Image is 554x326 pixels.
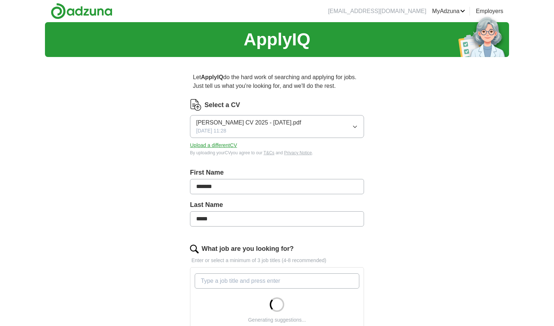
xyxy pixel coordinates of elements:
[51,3,112,19] img: Adzuna logo
[190,70,364,93] p: Let do the hard work of searching and applying for jobs. Just tell us what you're looking for, an...
[196,118,301,127] span: [PERSON_NAME] CV 2025 - [DATE].pdf
[201,74,223,80] strong: ApplyIQ
[190,257,364,264] p: Enter or select a minimum of 3 job titles (4-8 recommended)
[190,245,199,253] img: search.png
[190,168,364,178] label: First Name
[328,7,426,16] li: [EMAIL_ADDRESS][DOMAIN_NAME]
[284,150,312,155] a: Privacy Notice
[190,115,364,138] button: [PERSON_NAME] CV 2025 - [DATE].pdf[DATE] 11:28
[432,7,466,16] a: MyAdzuna
[204,100,240,110] label: Select a CV
[196,127,226,135] span: [DATE] 11:28
[476,7,503,16] a: Employers
[264,150,274,155] a: T&Cs
[190,99,202,111] img: CV Icon
[195,273,359,289] input: Type a job title and press enter
[202,244,294,254] label: What job are you looking for?
[190,142,237,149] button: Upload a differentCV
[190,200,364,210] label: Last Name
[248,316,306,324] div: Generating suggestions...
[190,150,364,156] div: By uploading your CV you agree to our and .
[244,27,310,53] h1: ApplyIQ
